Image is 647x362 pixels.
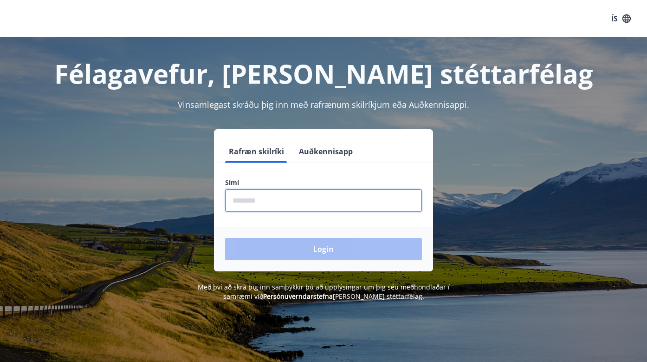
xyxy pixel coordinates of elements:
[178,99,469,110] span: Vinsamlegast skráðu þig inn með rafrænum skilríkjum eða Auðkennisappi.
[11,56,636,91] h1: Félagavefur, [PERSON_NAME] stéttarfélag
[606,10,636,27] button: ÍS
[225,140,288,163] button: Rafræn skilríki
[225,178,422,187] label: Sími
[263,292,333,301] a: Persónuverndarstefna
[295,140,356,163] button: Auðkennisapp
[198,283,450,301] span: Með því að skrá þig inn samþykkir þú að upplýsingar um þig séu meðhöndlaðar í samræmi við [PERSON...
